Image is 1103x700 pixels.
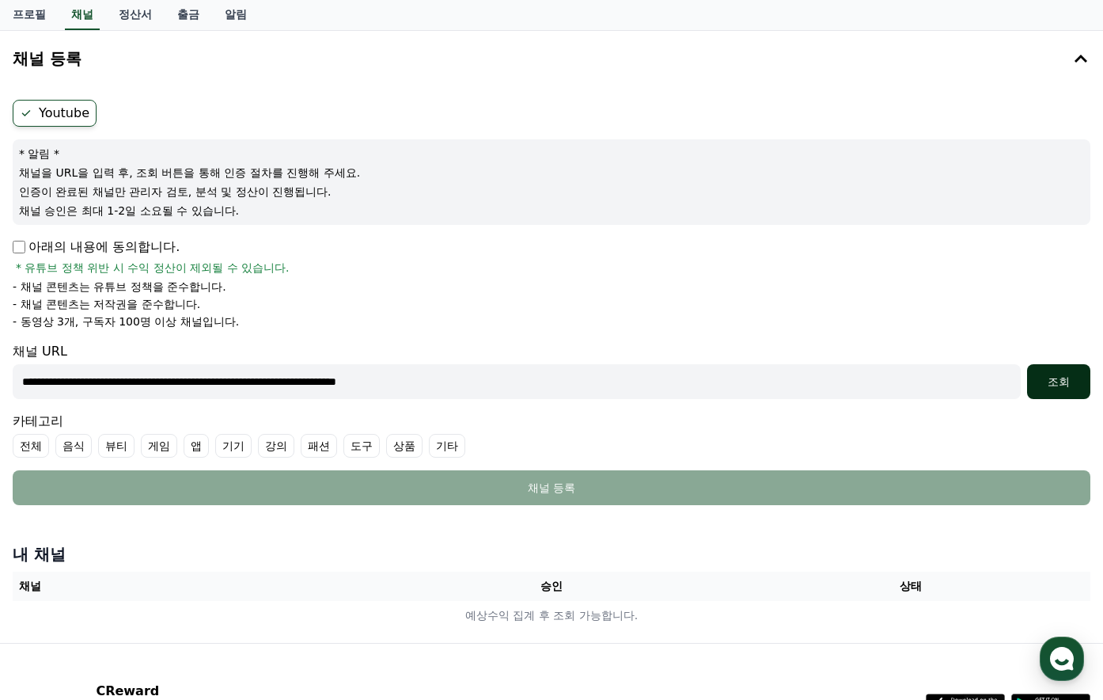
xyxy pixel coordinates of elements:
[13,412,1090,458] div: 카테고리
[343,434,380,458] label: 도구
[244,526,263,538] span: 설정
[13,100,97,127] label: Youtube
[386,434,423,458] label: 상품
[141,434,177,458] label: 게임
[429,434,465,458] label: 기타
[13,572,372,601] th: 채널
[50,526,59,538] span: 홈
[19,184,1084,200] p: 인증이 완료된 채널만 관리자 검토, 분석 및 정산이 진행됩니다.
[1027,364,1090,399] button: 조회
[16,260,290,276] span: * 유튜브 정책 위반 시 수익 정산이 제외될 수 있습니다.
[204,502,304,542] a: 설정
[1033,374,1084,390] div: 조회
[13,543,1090,565] h4: 내 채널
[372,572,731,601] th: 승인
[44,480,1059,496] div: 채널 등록
[13,434,49,458] label: 전체
[13,314,239,329] p: - 동영상 3개, 구독자 100명 이상 채널입니다.
[13,601,1090,630] td: 예상수익 집계 후 조회 가능합니다.
[145,527,164,539] span: 대화
[5,502,104,542] a: 홈
[55,434,92,458] label: 음식
[184,434,209,458] label: 앱
[301,434,337,458] label: 패션
[13,296,200,312] p: - 채널 콘텐츠는 저작권을 준수합니다.
[98,434,135,458] label: 뷰티
[215,434,252,458] label: 기기
[258,434,294,458] label: 강의
[104,502,204,542] a: 대화
[19,165,1084,181] p: 채널을 URL을 입력 후, 조회 버튼을 통해 인증 절차를 진행해 주세요.
[731,572,1090,601] th: 상태
[13,342,1090,399] div: 채널 URL
[13,50,81,67] h4: 채널 등록
[6,36,1097,81] button: 채널 등록
[13,279,226,295] p: - 채널 콘텐츠는 유튜브 정책을 준수합니다.
[13,238,180,257] p: 아래의 내용에 동의합니다.
[13,470,1090,505] button: 채널 등록
[19,203,1084,219] p: 채널 승인은 최대 1-2일 소요될 수 있습니다.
